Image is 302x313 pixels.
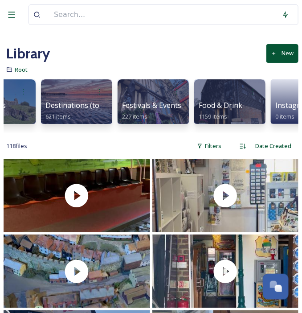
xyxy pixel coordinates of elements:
img: thumbnail [152,235,299,308]
span: Destinations (towns and landscapes) [45,100,168,110]
a: Destinations (towns and landscapes)621 items [45,101,168,120]
div: Filters [192,137,226,155]
span: 118 file s [6,142,27,150]
span: 0 items [275,112,294,120]
img: thumbnail [152,159,299,232]
a: Food & Drink1159 items [199,101,242,120]
a: Festivals & Events227 items [122,101,181,120]
button: New [266,44,298,62]
span: 1159 items [199,112,227,120]
button: Open Chat [263,274,289,300]
span: Festivals & Events [122,100,181,110]
span: Food & Drink [199,100,242,110]
div: Date Created [251,137,296,155]
span: Root [15,66,28,74]
img: thumbnail [4,235,150,308]
span: 227 items [122,112,147,120]
span: 621 items [45,112,71,120]
a: Library [6,43,50,64]
a: Root [15,64,28,75]
img: thumbnail [4,159,150,232]
input: Search... [49,5,278,25]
